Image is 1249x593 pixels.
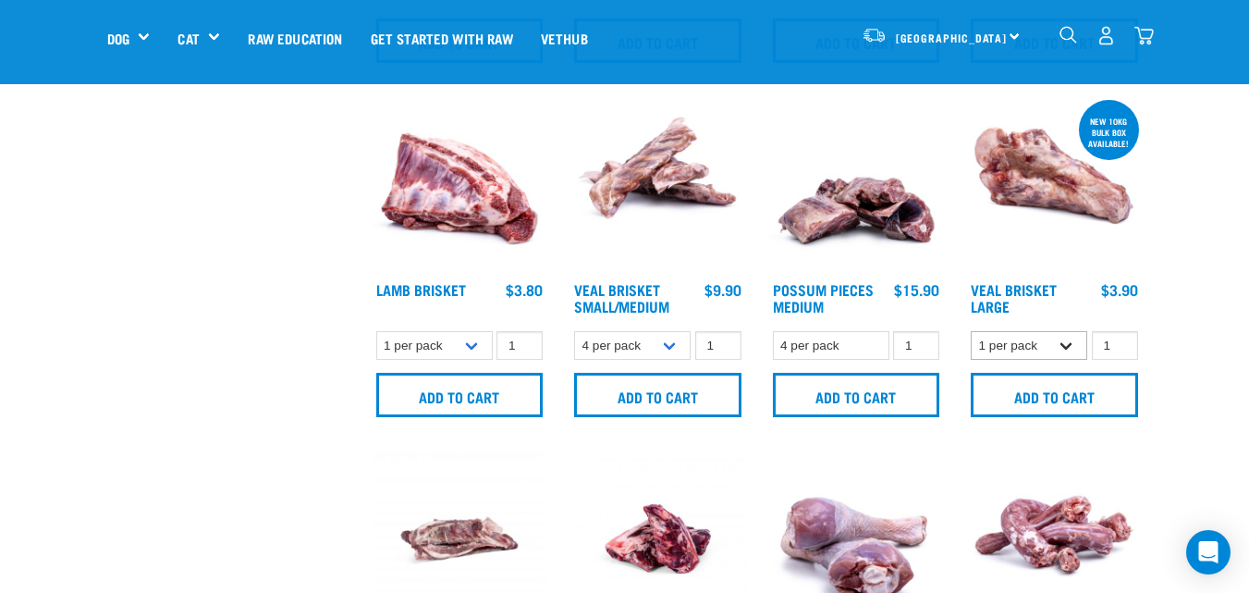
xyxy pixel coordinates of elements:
a: Cat [178,28,199,49]
a: Dog [107,28,129,49]
a: Get started with Raw [357,1,527,75]
img: 1205 Veal Brisket 1pp 01 [966,96,1143,273]
img: van-moving.png [862,27,887,43]
div: Open Intercom Messenger [1186,530,1231,574]
input: 1 [1092,331,1138,360]
input: Add to cart [971,373,1138,417]
a: Vethub [527,1,602,75]
div: $3.90 [1101,281,1138,298]
img: home-icon@2x.png [1134,26,1154,45]
div: new 10kg bulk box available! [1079,107,1139,157]
a: Raw Education [234,1,356,75]
input: Add to cart [376,373,544,417]
img: user.png [1096,26,1116,45]
a: Lamb Brisket [376,285,466,293]
input: Add to cart [574,373,741,417]
div: $3.80 [506,281,543,298]
img: 1207 Veal Brisket 4pp 01 [569,96,746,273]
div: $9.90 [704,281,741,298]
img: 1203 Possum Pieces Medium 01 [768,96,945,273]
input: 1 [695,331,741,360]
input: 1 [496,331,543,360]
span: [GEOGRAPHIC_DATA] [896,34,1008,41]
a: Possum Pieces Medium [773,285,874,310]
input: 1 [893,331,939,360]
img: home-icon-1@2x.png [1059,26,1077,43]
img: 1240 Lamb Brisket Pieces 01 [372,96,548,273]
div: $15.90 [894,281,939,298]
a: Veal Brisket Small/Medium [574,285,669,310]
a: Veal Brisket Large [971,285,1057,310]
input: Add to cart [773,373,940,417]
